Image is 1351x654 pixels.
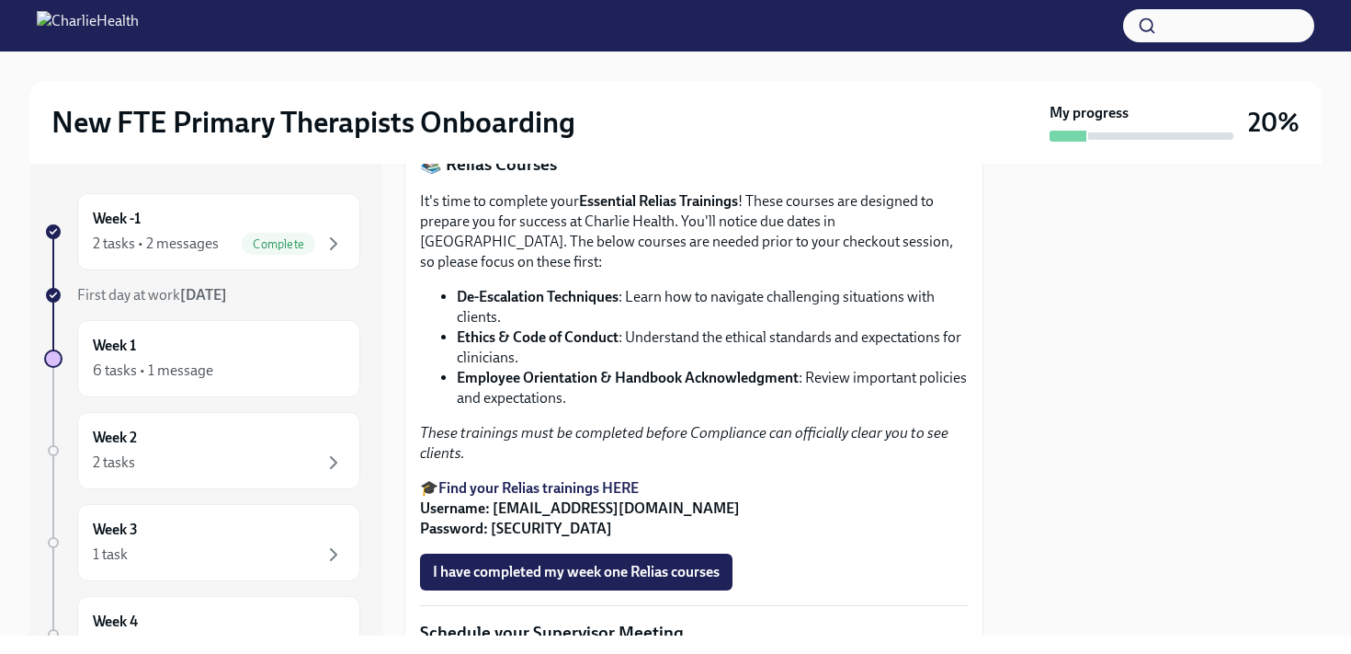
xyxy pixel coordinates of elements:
h6: Week 3 [93,520,138,540]
a: Find your Relias trainings HERE [438,479,639,497]
strong: My progress [1050,103,1129,123]
li: : Understand the ethical standards and expectations for clinicians. [457,327,968,368]
p: It's time to complete your ! These courses are designed to prepare you for success at Charlie Hea... [420,191,968,272]
h6: Week 2 [93,428,137,448]
div: 1 task [93,545,128,565]
a: Week 16 tasks • 1 message [44,320,360,397]
strong: Ethics & Code of Conduct [457,328,619,346]
strong: De-Escalation Techniques [457,288,619,305]
strong: Essential Relias Trainings [579,192,738,210]
a: Week 22 tasks [44,412,360,489]
div: 2 tasks • 2 messages [93,234,219,254]
h2: New FTE Primary Therapists Onboarding [51,104,575,141]
h6: Week 1 [93,336,136,356]
a: Week -12 tasks • 2 messagesComplete [44,193,360,270]
strong: Username: [EMAIL_ADDRESS][DOMAIN_NAME] Password: [SECURITY_DATA] [420,499,740,537]
p: 🎓 [420,478,968,539]
div: 6 tasks • 1 message [93,361,213,381]
li: : Learn how to navigate challenging situations with clients. [457,287,968,327]
img: CharlieHealth [37,11,139,40]
h3: 20% [1248,106,1300,139]
div: 2 tasks [93,453,135,473]
button: I have completed my week one Relias courses [420,554,732,591]
a: First day at work[DATE] [44,285,360,305]
span: Complete [242,237,315,251]
strong: [DATE] [180,286,227,304]
em: These trainings must be completed before Compliance can officially clear you to see clients. [420,424,948,462]
a: Week 31 task [44,504,360,581]
strong: Employee Orientation & Handbook Acknowledgment [457,369,799,386]
p: 📚 Relias Courses [420,153,968,177]
h6: Week -1 [93,209,141,229]
li: : Review important policies and expectations. [457,368,968,408]
p: Schedule your Supervisor Meeting [420,621,968,645]
span: First day at work [77,286,227,304]
span: I have completed my week one Relias courses [433,563,720,581]
h6: Week 4 [93,612,138,632]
